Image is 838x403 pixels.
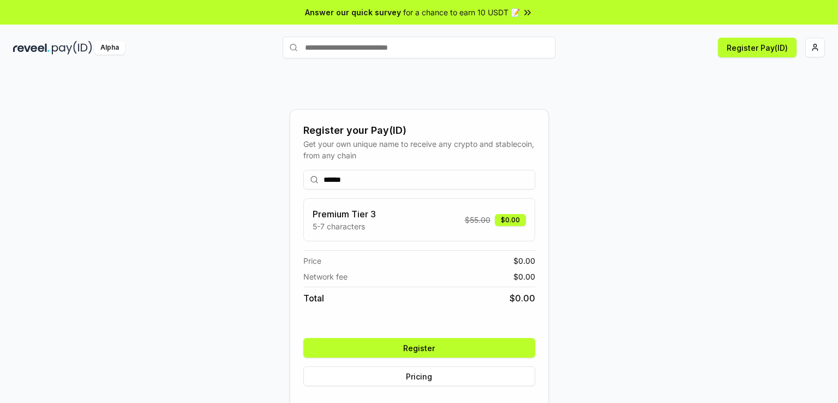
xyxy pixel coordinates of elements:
[94,41,125,55] div: Alpha
[513,255,535,266] span: $ 0.00
[52,41,92,55] img: pay_id
[510,292,535,305] span: $ 0.00
[465,214,490,226] span: $ 55.00
[718,38,797,57] button: Register Pay(ID)
[303,123,535,138] div: Register your Pay(ID)
[513,271,535,282] span: $ 0.00
[305,7,401,18] span: Answer our quick survey
[403,7,520,18] span: for a chance to earn 10 USDT 📝
[303,292,324,305] span: Total
[495,214,526,226] div: $0.00
[303,366,535,386] button: Pricing
[303,138,535,161] div: Get your own unique name to receive any crypto and stablecoin, from any chain
[313,221,376,232] p: 5-7 characters
[303,255,321,266] span: Price
[303,338,535,358] button: Register
[13,41,50,55] img: reveel_dark
[303,271,348,282] span: Network fee
[313,208,376,221] h3: Premium Tier 3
